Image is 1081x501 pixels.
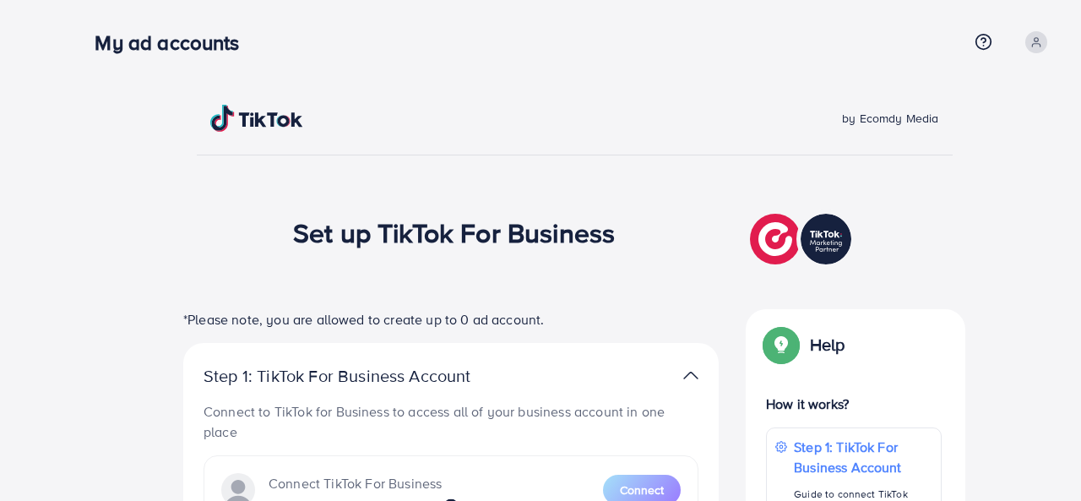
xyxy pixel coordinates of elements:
[293,216,615,248] h1: Set up TikTok For Business
[95,30,253,55] h3: My ad accounts
[204,366,524,386] p: Step 1: TikTok For Business Account
[766,394,942,414] p: How it works?
[750,210,856,269] img: TikTok partner
[810,335,845,355] p: Help
[794,437,932,477] p: Step 1: TikTok For Business Account
[183,309,719,329] p: *Please note, you are allowed to create up to 0 ad account.
[210,105,303,132] img: TikTok
[766,329,796,360] img: Popup guide
[842,110,938,127] span: by Ecomdy Media
[683,363,698,388] img: TikTok partner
